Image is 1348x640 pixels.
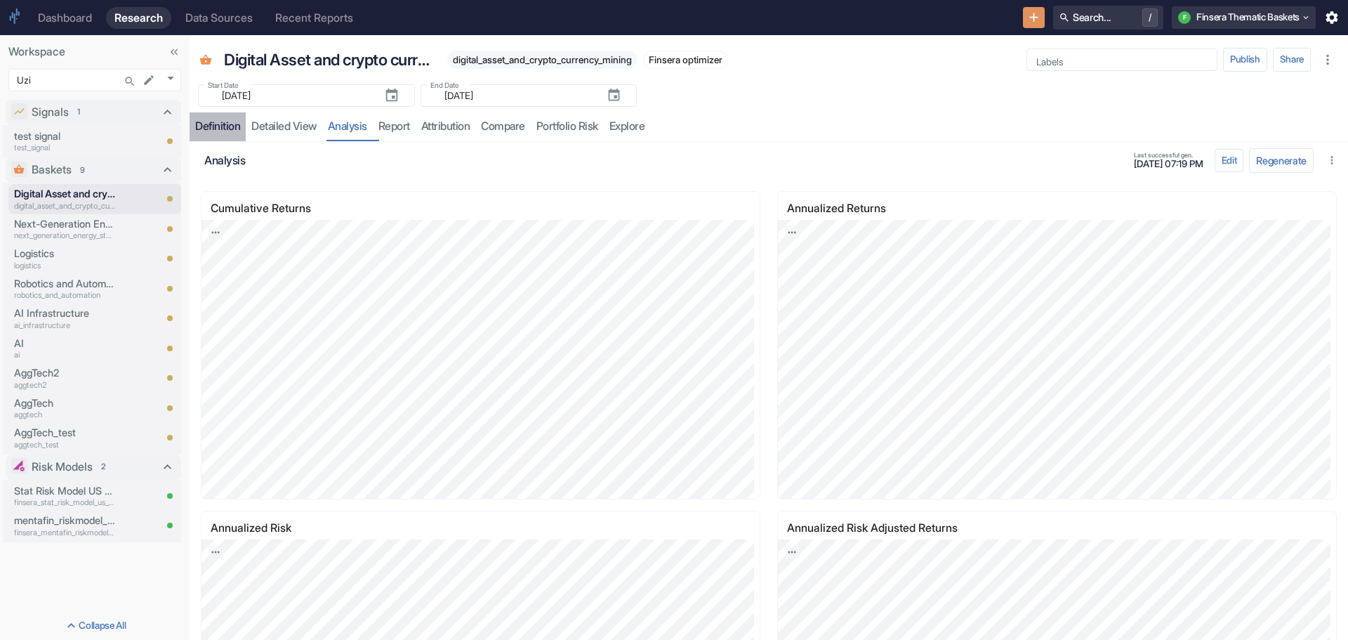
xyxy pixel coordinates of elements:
[72,106,85,118] span: 1
[29,7,100,29] a: Dashboard
[38,11,92,25] div: Dashboard
[32,162,72,178] p: Baskets
[246,112,322,141] a: detailed view
[14,439,115,451] p: aggtech_test
[139,70,159,90] button: edit
[3,615,187,637] button: Collapse All
[96,461,111,473] span: 2
[14,336,115,351] p: AI
[14,336,115,361] a: AIai
[14,409,115,421] p: aggtech
[14,246,115,261] p: Logistics
[213,87,373,104] input: yyyy-mm-dd
[14,306,115,321] p: AI Infrastructure
[14,527,115,539] p: finsera_mentafin_riskmodel_us_fs_v0_2c
[211,200,333,217] p: Cumulative Returns
[1134,159,1203,169] span: [DATE] 07:19 PM
[14,276,115,292] p: Robotics and Automation
[14,289,115,301] p: robotics_and_automation
[164,42,184,62] button: Collapse Sidebar
[14,320,115,332] p: ai_infrastructure
[14,186,115,202] p: Digital Asset and crypto currency mining
[6,100,181,125] div: Signals1
[14,483,115,509] a: Stat Risk Model US All v2finsera_stat_risk_model_us_v2
[14,276,115,301] a: Robotics and Automationrobotics_and_automation
[14,230,115,242] p: next_generation_energy_storage_and_electrification_technologies
[14,425,115,450] a: AggTech_testaggtech_test
[6,455,181,480] div: Risk Models2
[8,69,181,91] div: Uzi
[6,157,181,183] div: Baskets9
[106,7,171,29] a: Research
[1215,149,1244,173] button: config
[14,513,115,528] p: mentafin_riskmodel_us_fs_v0.2c
[14,216,115,242] a: Next-Generation Energy Storage and Electrification Technologiesnext_generation_energy_storage_and...
[190,112,1348,141] div: resource tabs
[224,48,435,72] p: Digital Asset and crypto currency mining
[32,104,69,121] p: Signals
[14,129,115,144] p: test signal
[120,72,140,91] button: Search...
[1134,152,1203,158] span: Last successful gen.
[8,44,181,60] p: Workspace
[204,154,1125,167] h6: Analysis
[1249,148,1314,173] button: Regenerate
[787,200,908,217] p: Annualized Returns
[14,129,115,154] a: test signaltest_signal
[14,365,115,381] p: AggTech2
[14,246,115,271] a: Logisticslogistics
[32,459,93,476] p: Risk Models
[785,546,800,559] a: Export; Press ENTER to open
[436,87,595,104] input: yyyy-mm-dd
[1273,48,1311,72] button: Share
[322,112,373,141] a: analysis
[114,11,163,25] div: Research
[1053,6,1163,30] button: Search.../
[14,200,115,212] p: digital_asset_and_crypto_currency_mining
[447,54,637,65] span: digital_asset_and_crypto_currency_mining
[1023,7,1045,29] button: New Resource
[220,44,439,76] div: Digital Asset and crypto currency mining
[209,226,223,239] a: Export; Press ENTER to open
[1172,6,1316,29] button: FFinsera Thematic Baskets
[531,112,604,141] a: Portfolio Risk
[14,365,115,391] a: AggTech2aggtech2
[14,306,115,331] a: AI Infrastructureai_infrastructure
[14,379,115,391] p: aggtech2
[14,349,115,361] p: ai
[604,112,651,141] a: Explore
[195,119,240,133] div: Definition
[14,483,115,499] p: Stat Risk Model US All v2
[787,520,979,537] p: Annualized Risk Adjusted Returns
[14,142,115,154] p: test_signal
[267,7,362,29] a: Recent Reports
[14,425,115,440] p: AggTech_test
[373,112,416,141] a: report
[14,513,115,538] a: mentafin_riskmodel_us_fs_v0.2cfinsera_mentafin_riskmodel_us_fs_v0_2c
[416,112,476,141] a: attribution
[75,164,90,176] span: 9
[1178,11,1191,24] div: F
[785,226,800,239] a: Export; Press ENTER to open
[14,396,115,421] a: AggTechaggtech
[430,80,459,91] label: End Date
[475,112,531,141] a: compare
[208,80,239,91] label: Start Date
[14,396,115,411] p: AggTech
[211,520,313,537] p: Annualized Risk
[199,54,212,69] span: Basket
[644,54,727,65] span: Finsera optimizer
[14,216,115,232] p: Next-Generation Energy Storage and Electrification Technologies
[14,260,115,272] p: logistics
[275,11,353,25] div: Recent Reports
[177,7,261,29] a: Data Sources
[1223,48,1267,72] button: Publish
[14,186,115,211] a: Digital Asset and crypto currency miningdigital_asset_and_crypto_currency_mining
[209,546,223,559] a: Export; Press ENTER to open
[185,11,253,25] div: Data Sources
[14,497,115,509] p: finsera_stat_risk_model_us_v2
